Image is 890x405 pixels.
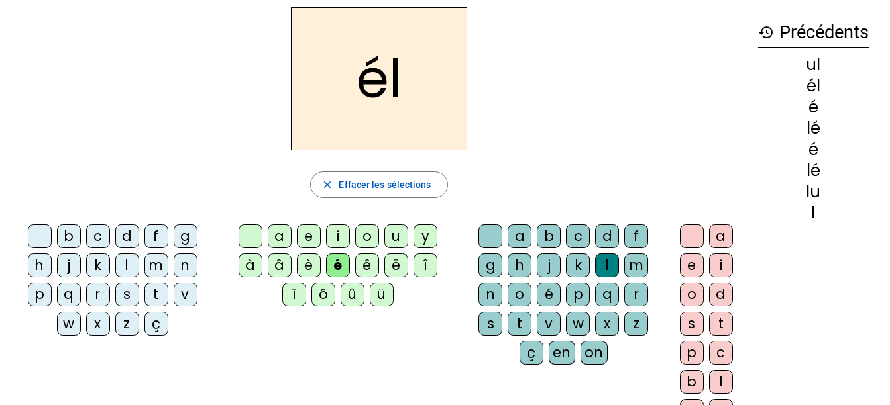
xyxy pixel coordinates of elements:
div: q [57,283,81,306]
div: s [115,283,139,306]
div: â [268,253,292,277]
div: a [268,224,292,248]
div: l [115,253,139,277]
div: é [537,283,561,306]
div: s [478,312,502,336]
div: d [595,224,619,248]
div: a [709,224,733,248]
div: g [174,224,197,248]
div: m [144,253,168,277]
div: h [28,253,52,277]
div: n [174,253,197,277]
div: i [326,224,350,248]
div: lu [758,184,869,200]
div: ë [384,253,408,277]
div: z [115,312,139,336]
div: y [414,224,437,248]
div: s [680,312,704,336]
div: j [57,253,81,277]
div: l [758,205,869,221]
div: o [680,283,704,306]
div: p [28,283,52,306]
div: x [595,312,619,336]
div: c [566,224,590,248]
div: é [758,142,869,157]
button: Effacer les sélections [310,171,447,198]
div: ô [311,283,335,306]
div: o [355,224,379,248]
div: v [174,283,197,306]
h2: él [291,7,467,150]
div: f [624,224,648,248]
mat-icon: history [758,24,774,40]
div: a [508,224,531,248]
div: w [57,312,81,336]
div: d [115,224,139,248]
h3: Précédents [758,18,869,48]
div: j [537,253,561,277]
div: b [537,224,561,248]
mat-icon: close [321,179,333,191]
div: à [239,253,262,277]
div: ç [520,341,543,365]
div: p [680,341,704,365]
div: c [86,224,110,248]
div: x [86,312,110,336]
div: ï [282,283,306,306]
div: m [624,253,648,277]
div: h [508,253,531,277]
div: e [680,253,704,277]
div: d [709,283,733,306]
div: z [624,312,648,336]
div: g [478,253,502,277]
div: u [384,224,408,248]
div: r [86,283,110,306]
div: q [595,283,619,306]
div: ul [758,57,869,73]
div: w [566,312,590,336]
div: b [680,370,704,394]
div: k [86,253,110,277]
div: i [709,253,733,277]
div: t [709,312,733,336]
div: lé [758,163,869,179]
div: ê [355,253,379,277]
div: f [144,224,168,248]
div: b [57,224,81,248]
div: v [537,312,561,336]
div: t [144,283,168,306]
div: t [508,312,531,336]
div: c [709,341,733,365]
div: è [297,253,321,277]
div: en [549,341,575,365]
div: ü [370,283,394,306]
span: Effacer les sélections [339,177,431,193]
div: n [478,283,502,306]
div: on [581,341,608,365]
div: o [508,283,531,306]
div: e [297,224,321,248]
div: él [758,78,869,94]
div: p [566,283,590,306]
div: lé [758,120,869,136]
div: é [326,253,350,277]
div: l [595,253,619,277]
div: r [624,283,648,306]
div: l [709,370,733,394]
div: û [341,283,364,306]
div: î [414,253,437,277]
div: é [758,99,869,115]
div: k [566,253,590,277]
div: ç [144,312,168,336]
